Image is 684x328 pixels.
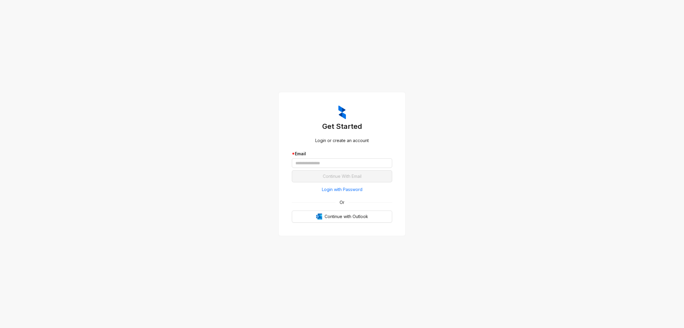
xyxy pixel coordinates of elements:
span: Or [335,199,349,206]
img: ZumaIcon [338,105,346,119]
button: Continue With Email [292,170,392,182]
div: Login or create an account [292,137,392,144]
button: Login with Password [292,185,392,194]
span: Continue with Outlook [325,213,368,220]
div: Email [292,150,392,157]
img: Outlook [316,214,322,220]
span: Login with Password [322,186,362,193]
button: OutlookContinue with Outlook [292,211,392,223]
h3: Get Started [292,122,392,131]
